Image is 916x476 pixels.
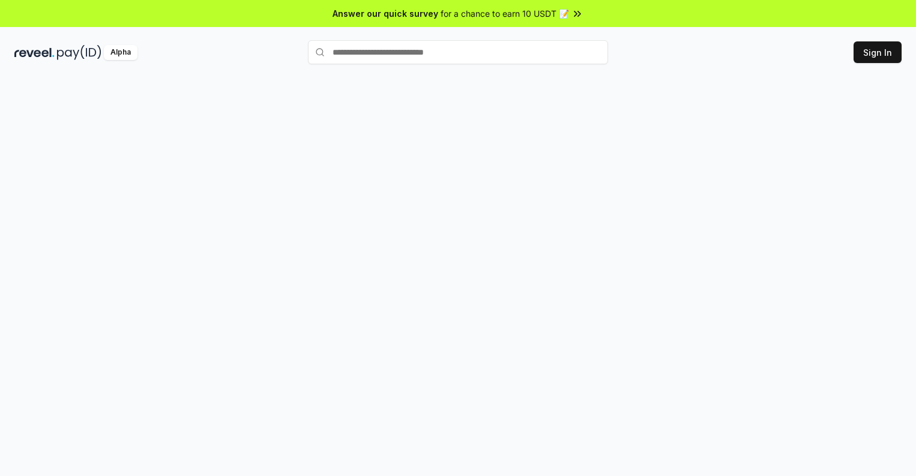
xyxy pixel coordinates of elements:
[854,41,902,63] button: Sign In
[57,45,101,60] img: pay_id
[104,45,137,60] div: Alpha
[441,7,569,20] span: for a chance to earn 10 USDT 📝
[333,7,438,20] span: Answer our quick survey
[14,45,55,60] img: reveel_dark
